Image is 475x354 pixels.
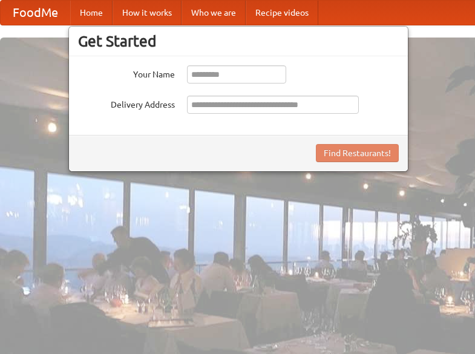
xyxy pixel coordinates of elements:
[70,1,113,25] a: Home
[246,1,318,25] a: Recipe videos
[78,96,175,111] label: Delivery Address
[78,65,175,80] label: Your Name
[182,1,246,25] a: Who we are
[113,1,182,25] a: How it works
[1,1,70,25] a: FoodMe
[78,32,399,50] h3: Get Started
[316,144,399,162] button: Find Restaurants!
